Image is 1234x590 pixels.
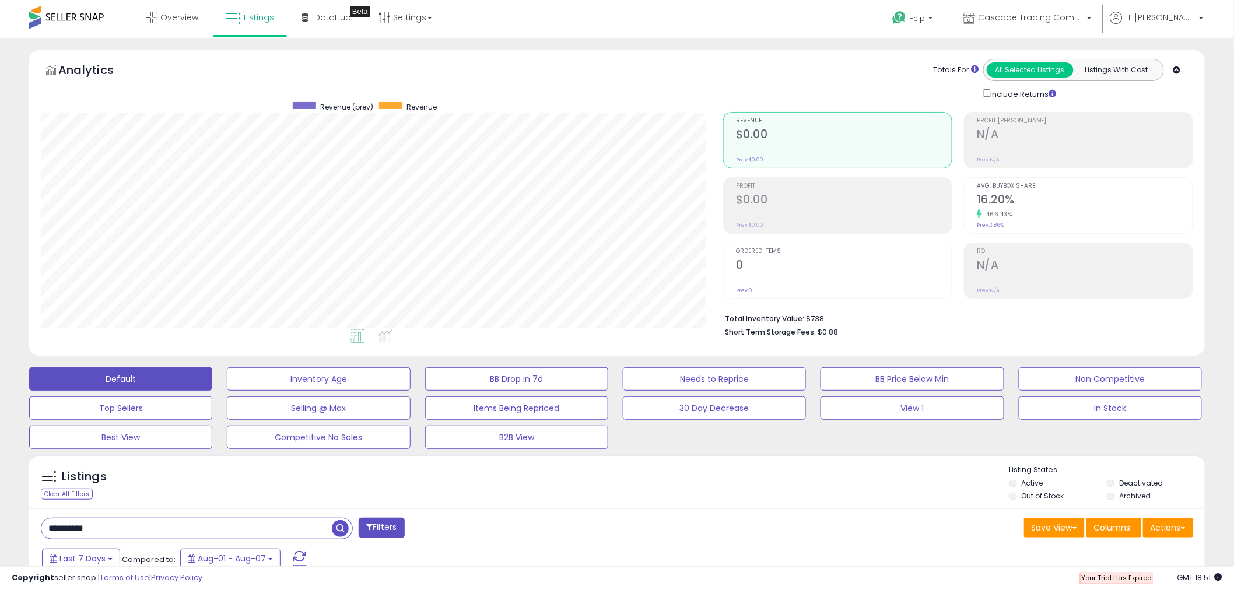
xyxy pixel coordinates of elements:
div: Include Returns [974,87,1071,100]
small: Prev: N/A [977,287,1000,294]
a: Help [883,2,945,38]
button: Selling @ Max [227,396,410,420]
label: Archived [1119,491,1151,501]
span: Profit [PERSON_NAME] [977,118,1193,124]
span: Cascade Trading Company [979,12,1084,23]
div: Tooltip anchor [350,6,370,17]
span: 2025-08-15 18:51 GMT [1177,572,1222,583]
button: Best View [29,426,212,449]
b: Total Inventory Value: [725,314,804,324]
small: Prev: N/A [977,156,1000,163]
span: Listings [244,12,274,23]
a: Terms of Use [100,572,149,583]
span: DataHub [314,12,351,23]
label: Deactivated [1119,478,1163,488]
span: Ordered Items [736,248,952,255]
h2: $0.00 [736,193,952,209]
button: Default [29,367,212,391]
button: Top Sellers [29,396,212,420]
small: Prev: $0.00 [736,156,763,163]
span: Revenue [406,102,437,112]
span: Overview [160,12,198,23]
h2: 0 [736,258,952,274]
small: Prev: $0.00 [736,222,763,229]
div: Totals For [934,65,979,76]
button: Listings With Cost [1073,62,1160,78]
button: B2B View [425,426,608,449]
span: Revenue [736,118,952,124]
strong: Copyright [12,572,54,583]
button: All Selected Listings [987,62,1074,78]
label: Active [1022,478,1043,488]
button: View 1 [821,396,1004,420]
small: Prev: 2.86% [977,222,1004,229]
a: Privacy Policy [151,572,202,583]
button: Filters [359,518,404,538]
button: BB Drop in 7d [425,367,608,391]
button: Competitive No Sales [227,426,410,449]
p: Listing States: [1009,465,1205,476]
span: Last 7 Days [59,553,106,564]
span: ROI [977,248,1193,255]
span: Your Trial Has Expired [1081,573,1152,582]
button: Aug-01 - Aug-07 [180,549,281,568]
h5: Listings [62,469,107,485]
b: Short Term Storage Fees: [725,327,816,337]
small: 466.43% [982,210,1012,219]
label: Out of Stock [1022,491,1064,501]
button: Columns [1086,518,1141,538]
span: Aug-01 - Aug-07 [198,553,266,564]
i: Get Help [892,10,906,25]
h2: N/A [977,128,1193,143]
button: Items Being Repriced [425,396,608,420]
span: Revenue (prev) [320,102,373,112]
button: Actions [1143,518,1193,538]
button: Needs to Reprice [623,367,806,391]
span: Hi [PERSON_NAME] [1126,12,1196,23]
span: Avg. Buybox Share [977,183,1193,189]
h5: Analytics [58,62,136,81]
h2: 16.20% [977,193,1193,209]
button: Save View [1024,518,1085,538]
span: Profit [736,183,952,189]
div: seller snap | | [12,573,202,584]
button: Last 7 Days [42,549,120,568]
button: In Stock [1019,396,1202,420]
button: Inventory Age [227,367,410,391]
button: BB Price Below Min [821,367,1004,391]
span: Columns [1094,522,1131,533]
small: Prev: 0 [736,287,752,294]
a: Hi [PERSON_NAME] [1110,12,1204,38]
h2: N/A [977,258,1193,274]
span: Help [909,13,925,23]
button: Non Competitive [1019,367,1202,391]
button: 30 Day Decrease [623,396,806,420]
h2: $0.00 [736,128,952,143]
span: Compared to: [122,554,176,565]
li: $738 [725,311,1184,325]
span: $0.88 [818,326,838,338]
div: Clear All Filters [41,489,93,500]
